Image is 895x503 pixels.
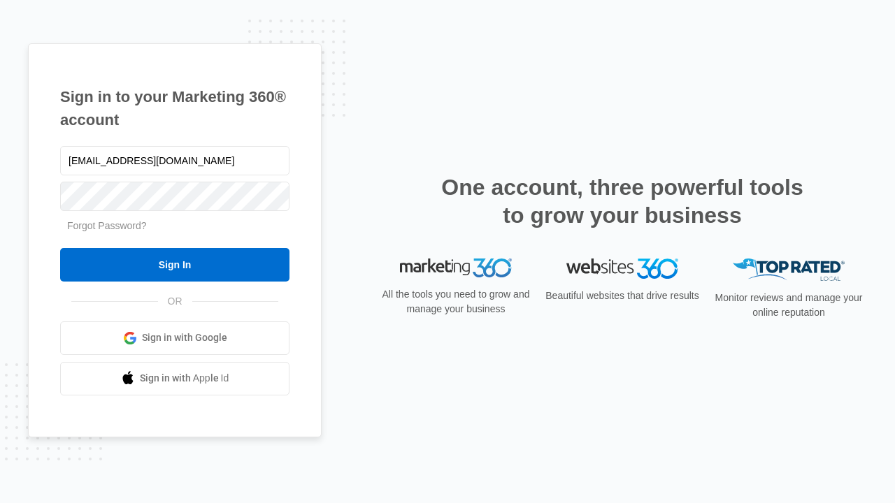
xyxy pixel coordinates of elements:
[140,371,229,386] span: Sign in with Apple Id
[400,258,512,278] img: Marketing 360
[566,258,678,279] img: Websites 360
[67,220,147,231] a: Forgot Password?
[710,291,867,320] p: Monitor reviews and manage your online reputation
[544,289,701,303] p: Beautiful websites that drive results
[60,248,289,282] input: Sign In
[378,287,534,316] p: All the tools you need to grow and manage your business
[158,294,192,309] span: OR
[142,330,227,345] span: Sign in with Google
[60,146,289,175] input: Email
[60,321,289,355] a: Sign in with Google
[60,362,289,395] a: Sign in with Apple Id
[733,258,845,282] img: Top Rated Local
[437,173,808,229] h2: One account, three powerful tools to grow your business
[60,85,289,131] h1: Sign in to your Marketing 360® account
